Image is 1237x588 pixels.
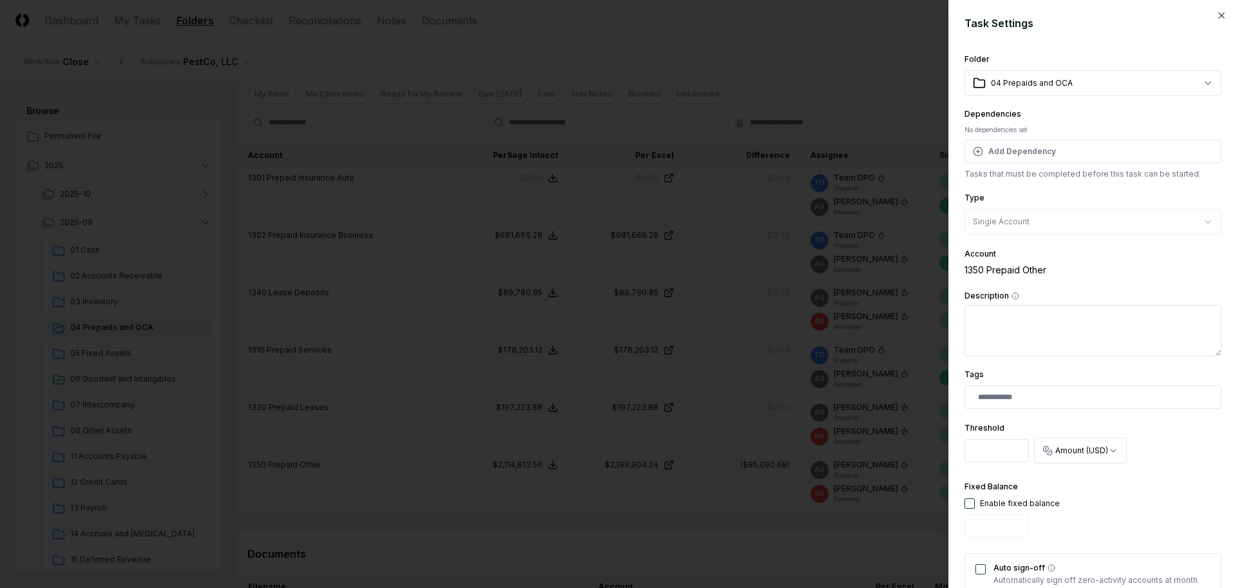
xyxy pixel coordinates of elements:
label: Type [964,193,984,202]
label: Folder [964,54,990,64]
label: Threshold [964,423,1004,433]
div: No dependencies set [964,125,1222,135]
label: Auto sign-off [993,564,1211,572]
button: Auto sign-off [1048,564,1055,572]
button: Add Dependency [964,140,1222,163]
button: Description [1012,292,1019,300]
div: Enable fixed balance [980,498,1060,509]
label: Fixed Balance [964,482,1018,491]
div: 1350 Prepaid Other [964,263,1222,277]
label: Description [964,292,1222,300]
label: Tags [964,369,984,379]
p: Tasks that must be completed before this task can be started. [964,168,1222,180]
div: Account [964,250,1222,258]
label: Dependencies [964,109,1021,119]
h2: Task Settings [964,15,1222,31]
